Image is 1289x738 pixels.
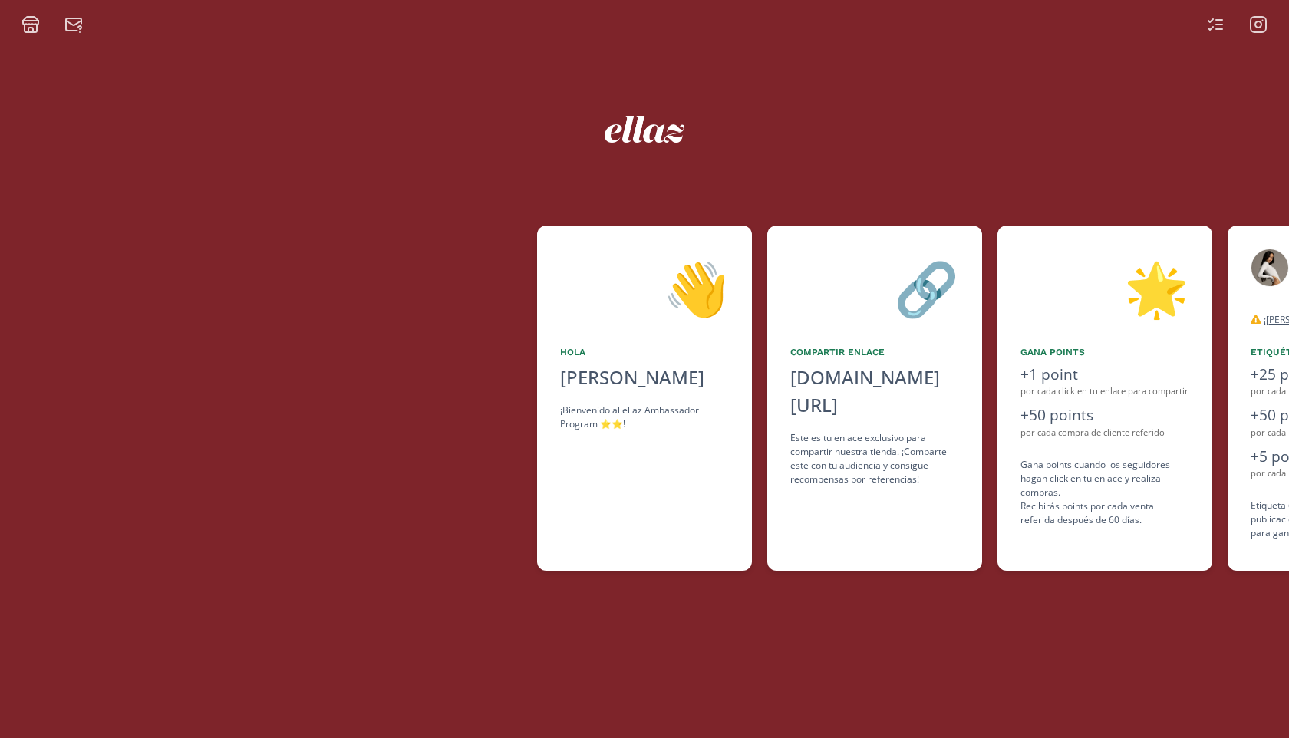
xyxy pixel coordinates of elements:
[560,345,729,359] div: Hola
[1020,345,1189,359] div: Gana points
[560,249,729,327] div: 👋
[1020,458,1189,527] div: Gana points cuando los seguidores hagan click en tu enlace y realiza compras . Recibirás points p...
[1020,404,1189,427] div: +50 points
[1020,249,1189,327] div: 🌟
[560,364,729,391] div: [PERSON_NAME]
[1251,249,1289,287] img: 499056916_17913528624136174_1645218802263469212_n.jpg
[790,345,959,359] div: Compartir Enlace
[1020,364,1189,386] div: +1 point
[1020,385,1189,398] div: por cada click en tu enlace para compartir
[1020,427,1189,440] div: por cada compra de cliente referido
[790,249,959,327] div: 🔗
[790,364,959,419] div: [DOMAIN_NAME][URL]
[605,116,685,143] img: ew9eVGDHp6dD
[790,431,959,486] div: Este es tu enlace exclusivo para compartir nuestra tienda. ¡Comparte este con tu audiencia y cons...
[560,404,729,431] div: ¡Bienvenido al ellaz Ambassador Program ⭐️⭐️!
